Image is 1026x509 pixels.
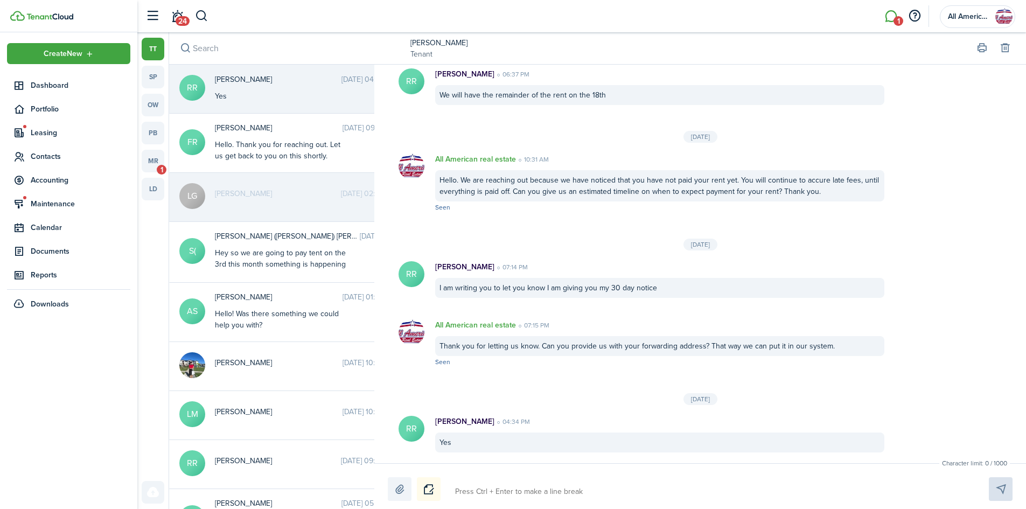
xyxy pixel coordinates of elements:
[215,308,350,331] div: Hello! Was there something we could help you with?
[939,458,1010,468] small: Character limit: 0 / 1000
[435,319,516,331] p: All American real estate
[179,75,205,101] avatar-text: RR
[157,165,166,175] span: 1
[435,416,494,427] p: [PERSON_NAME]
[215,455,341,466] span: Rebeca Roman
[31,269,130,281] span: Reports
[10,11,25,21] img: TenantCloud
[399,68,424,94] avatar-text: RR
[179,298,205,324] avatar-text: AS
[410,48,467,60] a: Tenant
[341,455,396,466] time: [DATE] 09:28 AM
[435,433,884,452] div: Yes
[31,298,69,310] span: Downloads
[410,37,467,48] a: [PERSON_NAME]
[178,41,193,56] button: Search
[179,129,205,155] avatar-text: FR
[343,122,396,134] time: [DATE] 09:13 AM
[31,222,130,233] span: Calendar
[683,393,717,405] div: [DATE]
[7,75,130,96] a: Dashboard
[435,261,494,273] p: [PERSON_NAME]
[142,122,164,144] a: pb
[142,178,164,200] a: ld
[142,150,164,172] a: mr
[343,357,396,368] time: [DATE] 10:49 AM
[142,6,163,26] button: Open sidebar
[399,154,424,179] img: All American real estate
[142,94,164,116] a: ow
[948,13,991,20] span: All American real estate
[215,498,341,509] span: Mistie Barrera
[179,401,205,427] avatar-text: LM
[142,38,164,60] a: tt
[215,122,343,134] span: Felix Rebolledo
[341,498,396,509] time: [DATE] 05:29 PM
[417,477,441,501] button: Notice
[215,247,350,315] div: Hey so we are going to pay tent on the 3rd this month something is happening with our bank we und...
[176,16,190,26] span: 24
[44,50,82,58] span: Create New
[215,231,360,242] span: Sam (Lea) Baggiore
[905,7,924,25] button: Open resource center
[31,80,130,91] span: Dashboard
[435,85,884,105] div: We will have the remainder of the rent on the 18th
[31,103,130,115] span: Portfolio
[494,69,529,79] time: 06:37 PM
[343,291,396,303] time: [DATE] 01:04 PM
[215,406,343,417] span: Leopoldo Mogollan
[167,3,187,30] a: Notifications
[683,239,717,250] div: [DATE]
[435,170,884,201] div: Hello. We are reaching out because we have noticed that you have not paid your rent yet. You will...
[142,66,164,88] a: sp
[169,32,405,64] input: search
[494,262,528,272] time: 07:14 PM
[399,416,424,442] avatar-text: RR
[341,188,396,199] time: [DATE] 02:02 PM
[215,74,341,85] span: Robin Rush
[31,198,130,210] span: Maintenance
[215,291,343,303] span: Alyssa Snyder
[360,231,415,242] time: [DATE] 08:27 AM
[31,246,130,257] span: Documents
[974,41,989,56] button: Print
[7,43,130,64] button: Open menu
[435,203,450,212] span: Seen
[435,357,450,367] span: Seen
[435,68,494,80] p: [PERSON_NAME]
[195,7,208,25] button: Search
[215,188,341,199] span: Lisa Goss
[341,74,396,85] time: [DATE] 04:34 PM
[494,417,530,427] time: 04:34 PM
[399,319,424,345] img: All American real estate
[516,155,549,164] time: 10:31 AM
[179,183,205,209] avatar-text: LG
[995,8,1013,25] img: All American real estate
[435,278,884,298] div: I am writing you to let you know I am giving you my 30 day notice
[179,352,205,378] img: Maria SCHUMANN
[343,406,396,417] time: [DATE] 10:49 AM
[683,131,717,143] div: [DATE]
[179,450,205,476] avatar-text: RR
[516,320,549,330] time: 07:15 PM
[399,261,424,287] avatar-text: RR
[215,139,350,162] div: Hello. Thank you for reaching out. Let us get back to you on this shortly.
[215,357,343,368] span: Maria SCHUMANN
[31,127,130,138] span: Leasing
[26,13,73,20] img: TenantCloud
[215,90,350,102] div: Yes
[179,238,205,264] avatar-text: S(
[435,336,884,356] div: Thank you for letting us know. Can you provide us with your forwarding address? That way we can p...
[997,41,1013,56] button: Delete
[7,264,130,285] a: Reports
[31,151,130,162] span: Contacts
[31,175,130,186] span: Accounting
[435,154,516,165] p: All American real estate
